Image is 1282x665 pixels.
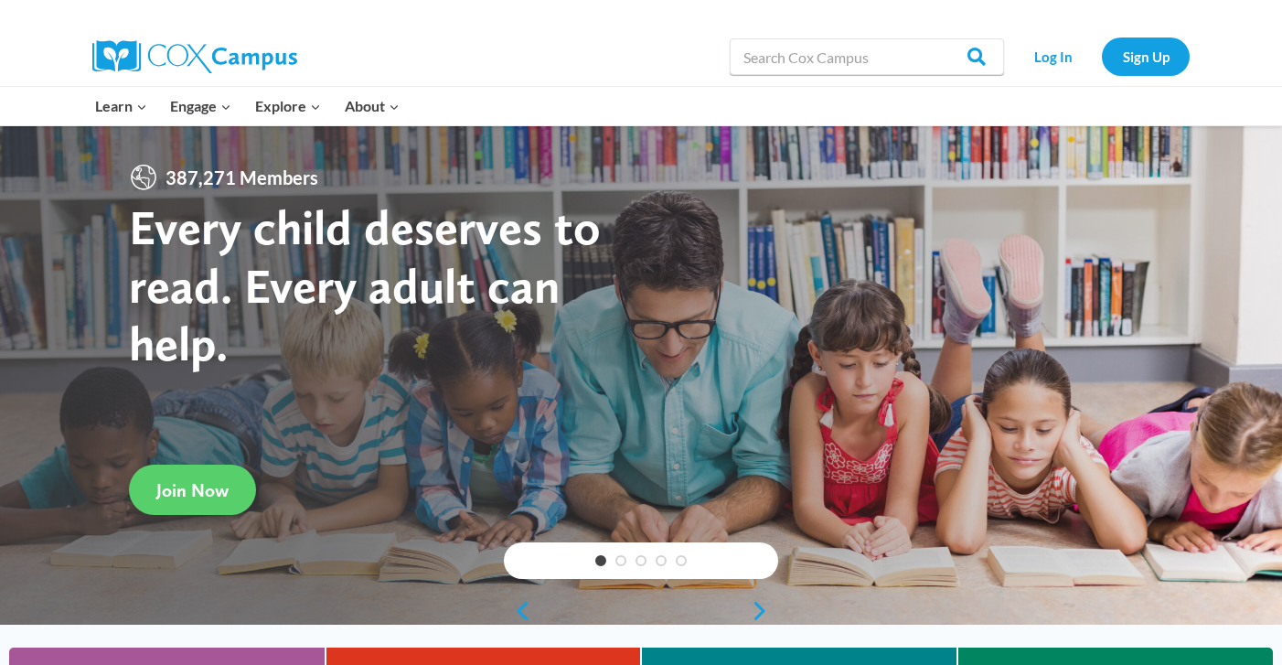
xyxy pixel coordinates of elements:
a: 1 [595,555,606,566]
a: Join Now [129,465,256,515]
a: Sign Up [1102,38,1190,75]
a: Log In [1013,38,1093,75]
nav: Primary Navigation [83,87,411,125]
a: previous [504,600,531,622]
div: content slider buttons [504,593,778,629]
strong: Every child deserves to read. Every adult can help. [129,198,601,372]
span: Engage [170,94,231,118]
span: Explore [255,94,321,118]
input: Search Cox Campus [730,38,1004,75]
span: Join Now [156,479,229,501]
span: Learn [95,94,147,118]
span: 387,271 Members [158,163,326,192]
a: 3 [636,555,646,566]
a: 2 [615,555,626,566]
a: 5 [676,555,687,566]
span: About [345,94,400,118]
a: next [751,600,778,622]
nav: Secondary Navigation [1013,38,1190,75]
a: 4 [656,555,667,566]
img: Cox Campus [92,40,297,73]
